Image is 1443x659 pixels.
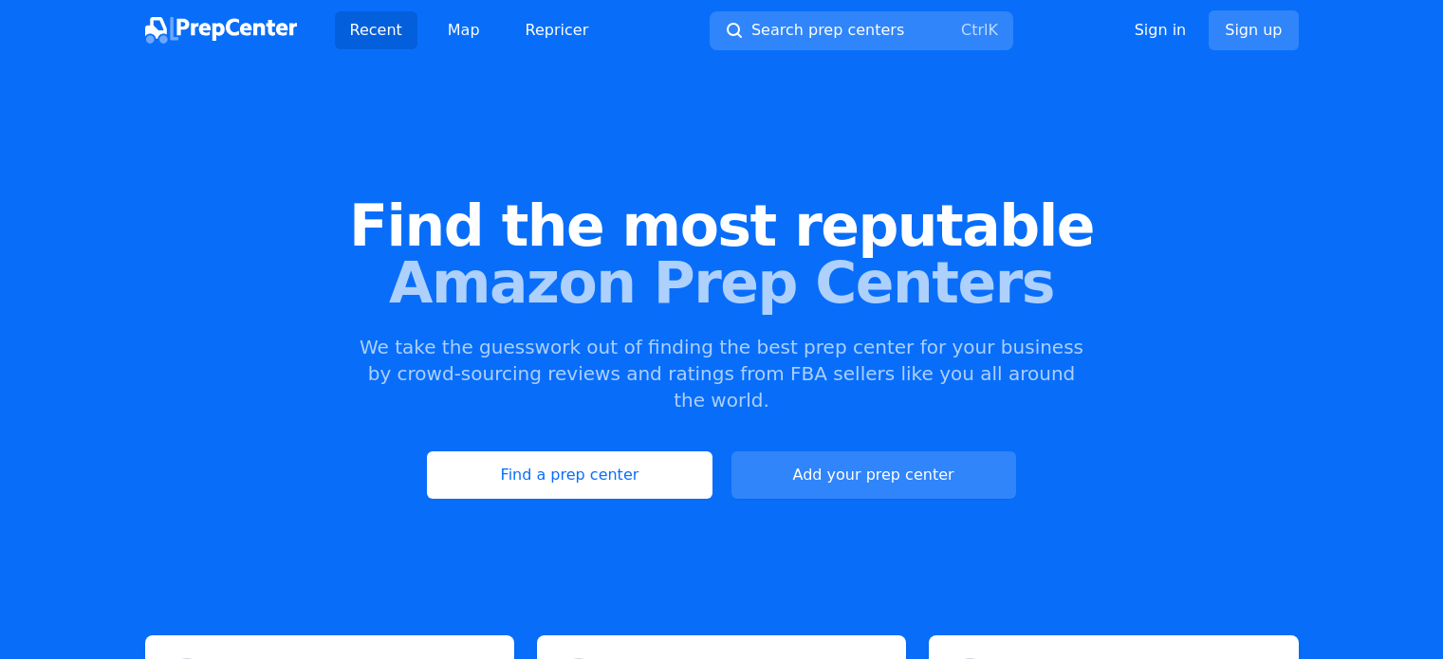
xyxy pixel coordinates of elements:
a: Repricer [510,11,604,49]
span: Find the most reputable [30,197,1413,254]
img: PrepCenter [145,17,297,44]
a: Sign in [1135,19,1187,42]
a: Recent [335,11,417,49]
kbd: K [988,21,998,39]
p: We take the guesswork out of finding the best prep center for your business by crowd-sourcing rev... [358,334,1086,413]
kbd: Ctrl [961,21,988,39]
span: Search prep centers [751,19,904,42]
a: Find a prep center [427,451,712,499]
a: Map [433,11,495,49]
a: Sign up [1209,10,1298,50]
span: Amazon Prep Centers [30,254,1413,311]
a: Add your prep center [731,451,1016,499]
button: Search prep centersCtrlK [710,11,1013,50]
